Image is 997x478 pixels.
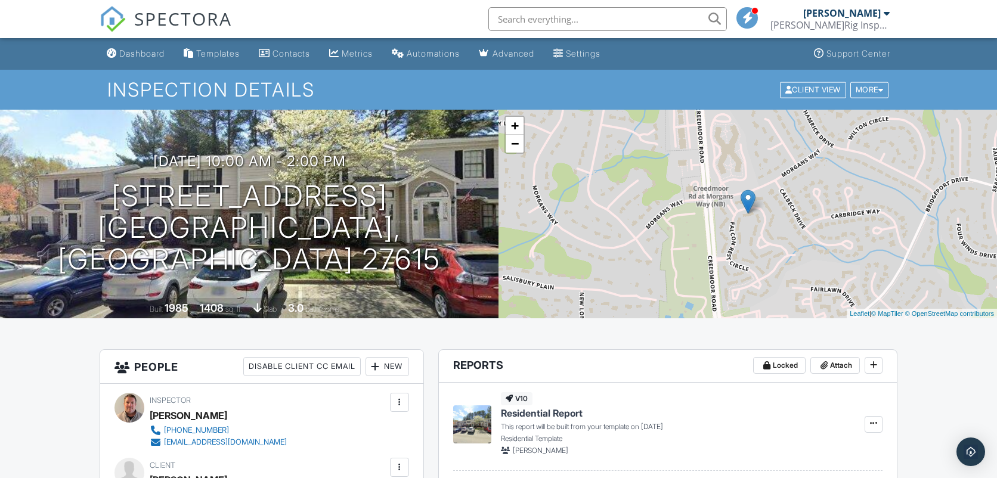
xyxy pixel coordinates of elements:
div: More [850,82,889,98]
h3: [DATE] 10:00 am - 2:00 pm [153,153,346,169]
div: Open Intercom Messenger [956,437,985,466]
a: [PHONE_NUMBER] [150,424,287,436]
h1: [STREET_ADDRESS] [GEOGRAPHIC_DATA], [GEOGRAPHIC_DATA] 27615 [19,181,479,275]
div: Disable Client CC Email [243,357,361,376]
div: 3.0 [288,302,304,314]
div: [PERSON_NAME] [803,7,881,19]
span: SPECTORA [134,6,232,31]
img: The Best Home Inspection Software - Spectora [100,6,126,32]
a: Zoom in [506,117,524,135]
a: © MapTiler [871,310,903,317]
a: Support Center [809,43,895,65]
a: SPECTORA [100,16,232,41]
a: Settings [549,43,605,65]
a: © OpenStreetMap contributors [905,310,994,317]
span: bathrooms [305,305,339,314]
div: 1408 [200,302,224,314]
div: Advanced [493,48,534,58]
div: [EMAIL_ADDRESS][DOMAIN_NAME] [164,437,287,447]
h1: Inspection Details [107,79,890,100]
a: Leaflet [850,310,869,317]
a: Zoom out [506,135,524,153]
div: Automations [407,48,460,58]
div: Client View [780,82,846,98]
div: Metrics [342,48,373,58]
a: [EMAIL_ADDRESS][DOMAIN_NAME] [150,436,287,448]
div: Contacts [273,48,310,58]
div: Dashboard [119,48,165,58]
div: Templates [196,48,240,58]
h3: People [100,350,423,384]
span: Client [150,461,175,470]
a: Advanced [474,43,539,65]
div: [PHONE_NUMBER] [164,426,229,435]
div: New [366,357,409,376]
div: 1985 [165,302,188,314]
span: Inspector [150,396,191,405]
div: Support Center [826,48,890,58]
a: Metrics [324,43,377,65]
a: Automations (Basic) [387,43,465,65]
span: slab [264,305,277,314]
a: Dashboard [102,43,169,65]
span: Built [150,305,163,314]
div: [PERSON_NAME] [150,406,227,424]
div: J.Rig Inspections, LLC [770,19,890,31]
div: | [847,309,997,319]
div: Settings [566,48,600,58]
input: Search everything... [488,7,727,31]
a: Client View [779,85,849,94]
a: Contacts [254,43,315,65]
span: sq. ft. [225,305,242,314]
a: Templates [179,43,244,65]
